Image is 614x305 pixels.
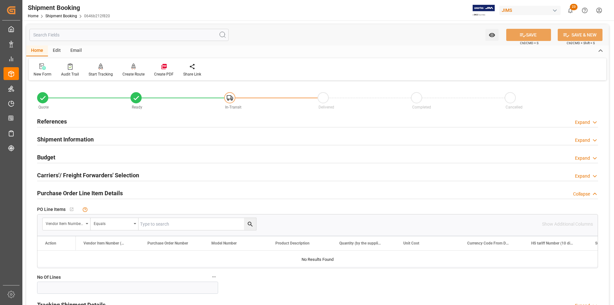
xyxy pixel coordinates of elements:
[91,218,138,230] button: open menu
[225,105,241,109] span: In-Transit
[403,241,419,245] span: Unit Cost
[29,29,229,41] input: Search Fields
[37,153,55,162] h2: Budget
[506,29,551,41] button: SAVE
[45,241,56,245] div: Action
[473,5,495,16] img: Exertis%20JAM%20-%20Email%20Logo.jpg_1722504956.jpg
[506,105,523,109] span: Cancelled
[26,45,48,56] div: Home
[61,71,79,77] div: Audit Trail
[89,71,113,77] div: Start Tracking
[94,219,131,227] div: Equals
[570,4,578,10] span: 23
[467,241,510,245] span: Currency Code From Detail
[499,4,563,16] button: JIMS
[66,45,87,56] div: Email
[83,241,126,245] span: Vendor Item Number (By The Supplier)
[244,218,256,230] button: search button
[183,71,201,77] div: Share Link
[211,241,237,245] span: Model Number
[37,117,67,126] h2: References
[37,189,123,197] h2: Purchase Order Line Item Details
[573,191,590,197] div: Collapse
[520,41,539,45] span: Ctrl/CMD + S
[558,29,602,41] button: SAVE & NEW
[122,71,145,77] div: Create Route
[147,241,188,245] span: Purchase Order Number
[531,241,574,245] span: HS tariff Number (10 digit classification code)
[37,274,61,281] span: No Of Lines
[275,241,310,245] span: Product Description
[210,273,218,281] button: No Of Lines
[154,71,174,77] div: Create PDF
[37,206,66,213] span: PO Line Items
[412,105,431,109] span: Completed
[575,119,590,126] div: Expand
[48,45,66,56] div: Edit
[45,14,77,18] a: Shipment Booking
[28,14,38,18] a: Home
[578,3,592,18] button: Help Center
[567,41,595,45] span: Ctrl/CMD + Shift + S
[132,105,142,109] span: Ready
[485,29,499,41] button: open menu
[339,241,382,245] span: Quantity (by the supplier)
[37,171,139,180] h2: Carriers'/ Freight Forwarders' Selection
[37,135,94,144] h2: Shipment Information
[319,105,334,109] span: Delivered
[499,6,561,15] div: JIMS
[575,137,590,144] div: Expand
[28,3,110,12] div: Shipment Booking
[34,71,51,77] div: New Form
[575,155,590,162] div: Expand
[46,219,83,227] div: Vendor Item Number (By The Supplier)
[138,218,256,230] input: Type to search
[575,173,590,180] div: Expand
[563,3,578,18] button: show 23 new notifications
[43,218,91,230] button: open menu
[38,105,49,109] span: Quote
